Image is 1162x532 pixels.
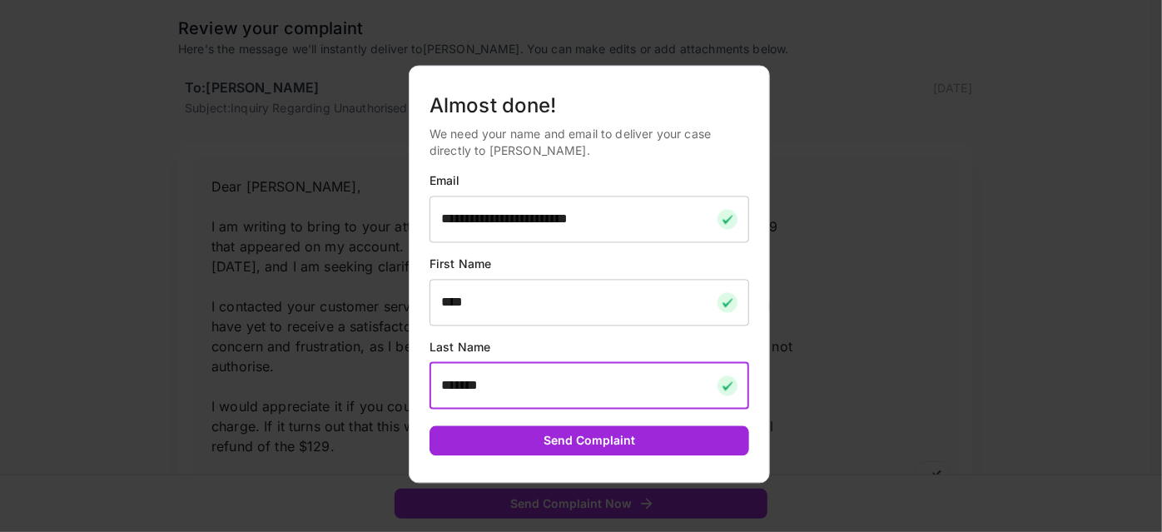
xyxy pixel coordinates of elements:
[430,256,749,272] p: First Name
[718,375,737,395] img: checkmark
[718,209,737,229] img: checkmark
[430,339,749,355] p: Last Name
[430,425,749,456] button: Send Complaint
[430,126,749,159] p: We need your name and email to deliver your case directly to [PERSON_NAME].
[430,172,749,189] p: Email
[430,92,749,119] h5: Almost done!
[718,292,737,312] img: checkmark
